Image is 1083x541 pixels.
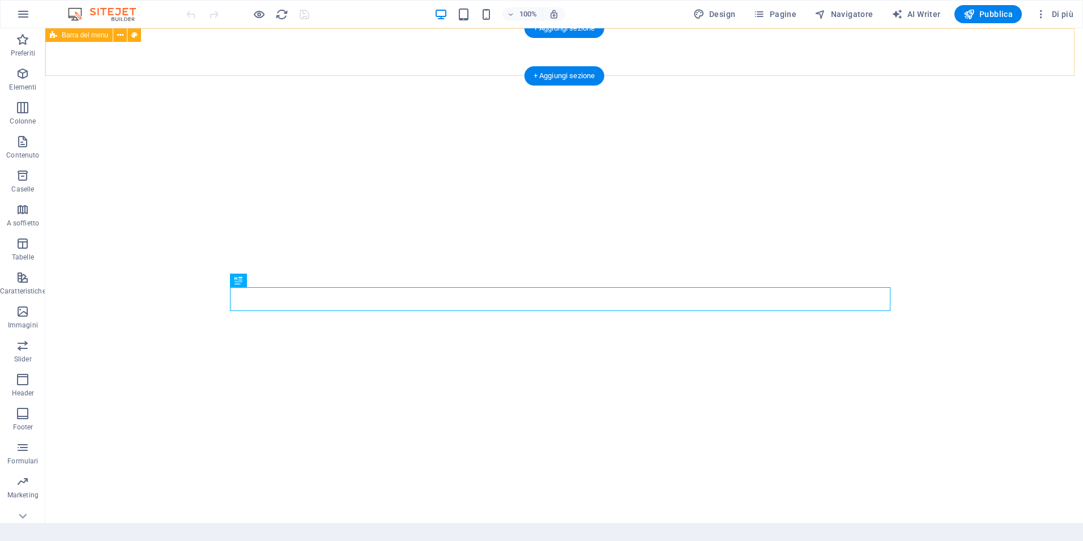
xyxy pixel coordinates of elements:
button: Pagine [749,5,801,23]
button: reload [275,7,288,21]
span: Pagine [753,8,796,20]
p: Header [12,389,35,398]
button: Design [689,5,740,23]
p: A soffietto [7,219,39,228]
span: Navigatore [815,8,873,20]
p: Marketing [7,491,39,500]
button: 100% [502,7,543,21]
button: Navigatore [810,5,877,23]
i: Ricarica la pagina [275,8,288,21]
p: Immagini [8,321,38,330]
p: Formulari [7,457,38,466]
span: Design [693,8,736,20]
span: AI Writer [892,8,941,20]
img: Editor Logo [65,7,150,21]
p: Footer [13,423,33,432]
div: + Aggiungi sezione [525,19,604,38]
div: + Aggiungi sezione [525,66,604,86]
button: Pubblica [954,5,1022,23]
span: Di più [1035,8,1073,20]
p: Contenuto [6,151,39,160]
button: Clicca qui per lasciare la modalità di anteprima e continuare la modifica [252,7,266,21]
p: Colonne [10,117,36,126]
button: AI Writer [887,5,945,23]
button: Di più [1031,5,1078,23]
span: Barra del menu [62,32,108,39]
p: Preferiti [11,49,35,58]
i: Quando ridimensioni, regola automaticamente il livello di zoom in modo che corrisponda al disposi... [549,9,559,19]
div: Design (Ctrl+Alt+Y) [689,5,740,23]
span: Pubblica [963,8,1013,20]
p: Slider [14,355,32,364]
p: Caselle [11,185,34,194]
p: Elementi [9,83,36,92]
h6: 100% [519,7,538,21]
p: Tabelle [12,253,34,262]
